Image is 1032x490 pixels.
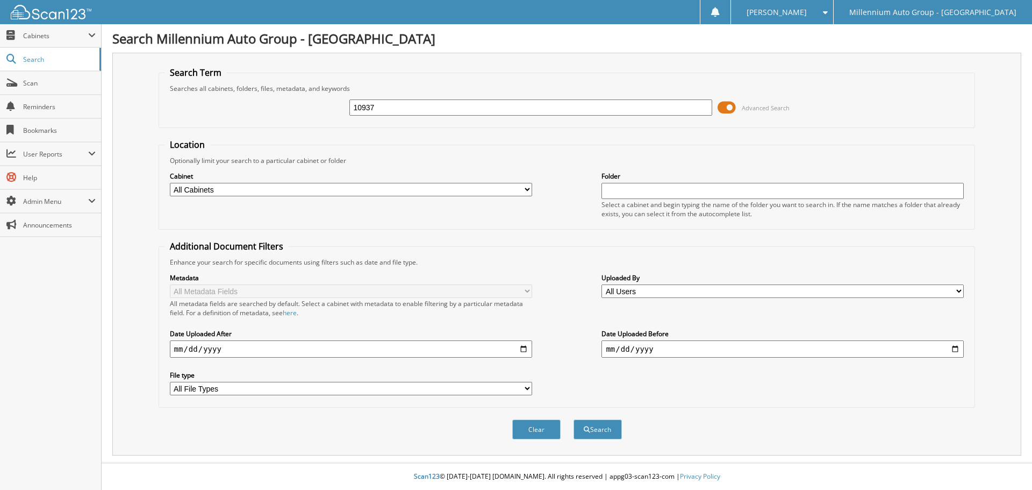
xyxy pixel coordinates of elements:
[11,5,91,19] img: scan123-logo-white.svg
[23,55,94,64] span: Search
[414,472,440,481] span: Scan123
[601,329,964,338] label: Date Uploaded Before
[170,273,532,282] label: Metadata
[170,371,532,380] label: File type
[601,340,964,358] input: end
[23,173,96,182] span: Help
[849,9,1016,16] span: Millennium Auto Group - [GEOGRAPHIC_DATA]
[23,150,88,159] span: User Reports
[170,329,532,338] label: Date Uploaded After
[512,420,561,439] button: Clear
[170,340,532,358] input: start
[978,438,1032,490] iframe: Chat Widget
[601,273,964,282] label: Uploaded By
[680,472,720,481] a: Privacy Policy
[283,308,297,317] a: here
[164,156,970,165] div: Optionally limit your search to a particular cabinet or folder
[170,172,532,181] label: Cabinet
[112,30,1021,47] h1: Search Millennium Auto Group - [GEOGRAPHIC_DATA]
[164,240,289,252] legend: Additional Document Filters
[23,79,96,88] span: Scan
[164,139,210,151] legend: Location
[102,464,1032,490] div: © [DATE]-[DATE] [DOMAIN_NAME]. All rights reserved | appg03-scan123-com |
[164,67,227,79] legend: Search Term
[170,299,532,317] div: All metadata fields are searched by default. Select a cabinet with metadata to enable filtering b...
[23,197,88,206] span: Admin Menu
[747,9,807,16] span: [PERSON_NAME]
[164,258,970,267] div: Enhance your search for specific documents using filters such as date and file type.
[601,172,964,181] label: Folder
[164,84,970,93] div: Searches all cabinets, folders, files, metadata, and keywords
[23,126,96,135] span: Bookmarks
[742,104,790,112] span: Advanced Search
[601,200,964,218] div: Select a cabinet and begin typing the name of the folder you want to search in. If the name match...
[23,221,96,230] span: Announcements
[23,31,88,40] span: Cabinets
[23,102,96,111] span: Reminders
[574,420,622,439] button: Search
